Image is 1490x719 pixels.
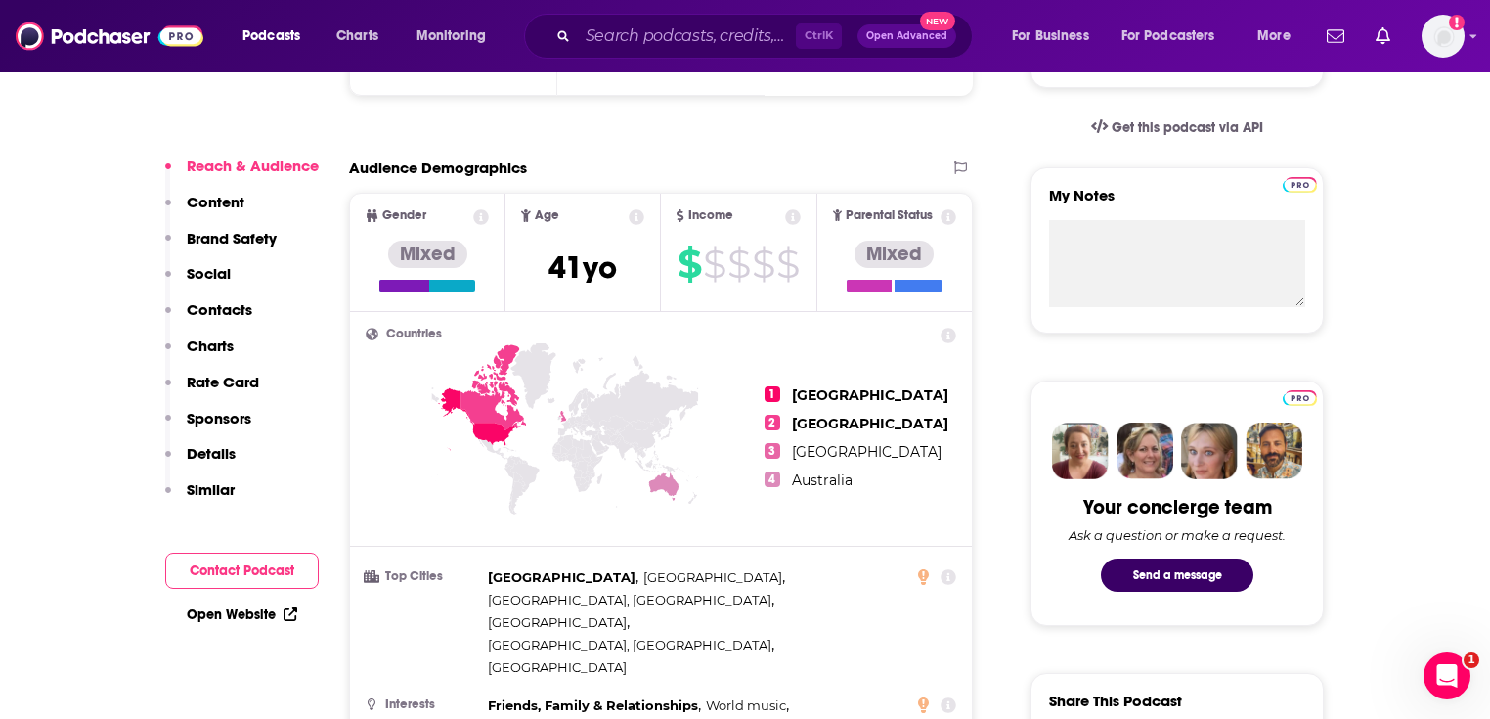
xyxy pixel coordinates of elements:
[765,443,780,459] span: 3
[1049,186,1305,220] label: My Notes
[488,695,701,717] span: ,
[776,248,799,280] span: $
[1368,20,1398,53] a: Show notifications dropdown
[688,209,733,222] span: Income
[386,328,442,340] span: Countries
[1112,119,1263,136] span: Get this podcast via API
[165,193,244,229] button: Content
[548,248,617,287] span: 41 yo
[187,157,319,175] p: Reach & Audience
[765,472,780,487] span: 4
[488,637,771,652] span: [GEOGRAPHIC_DATA], [GEOGRAPHIC_DATA]
[1121,22,1215,50] span: For Podcasters
[535,209,559,222] span: Age
[165,373,259,409] button: Rate Card
[752,248,774,280] span: $
[382,209,426,222] span: Gender
[488,589,774,611] span: ,
[187,409,251,427] p: Sponsors
[1244,21,1315,52] button: open menu
[1083,495,1272,519] div: Your concierge team
[16,18,203,55] img: Podchaser - Follow, Share and Rate Podcasts
[1117,423,1173,479] img: Barbara Profile
[765,415,780,430] span: 2
[1181,423,1238,479] img: Jules Profile
[1049,692,1182,710] h3: Share This Podcast
[324,21,390,52] a: Charts
[488,659,627,675] span: [GEOGRAPHIC_DATA]
[543,14,991,59] div: Search podcasts, credits, & more...
[403,21,511,52] button: open menu
[643,566,785,589] span: ,
[187,607,297,623] a: Open Website
[165,480,235,517] button: Similar
[1052,423,1109,479] img: Sydney Profile
[706,695,789,717] span: ,
[1075,104,1279,152] a: Get this podcast via API
[165,553,319,589] button: Contact Podcast
[349,158,527,177] h2: Audience Demographics
[1422,15,1465,58] button: Show profile menu
[187,264,231,283] p: Social
[229,21,326,52] button: open menu
[866,31,947,41] span: Open Advanced
[792,415,948,432] span: [GEOGRAPHIC_DATA]
[187,373,259,391] p: Rate Card
[1283,390,1317,406] img: Podchaser Pro
[187,300,252,319] p: Contacts
[1283,387,1317,406] a: Pro website
[488,566,638,589] span: ,
[846,209,933,222] span: Parental Status
[1069,527,1286,543] div: Ask a question or make a request.
[1422,15,1465,58] span: Logged in as rpearson
[1422,15,1465,58] img: User Profile
[336,22,378,50] span: Charts
[792,443,942,461] span: [GEOGRAPHIC_DATA]
[165,229,277,265] button: Brand Safety
[727,248,750,280] span: $
[1449,15,1465,30] svg: Add a profile image
[643,569,782,585] span: [GEOGRAPHIC_DATA]
[998,21,1114,52] button: open menu
[1424,652,1470,699] iframe: Intercom live chat
[678,248,701,280] span: $
[165,337,234,373] button: Charts
[187,480,235,499] p: Similar
[1319,20,1352,53] a: Show notifications dropdown
[703,248,725,280] span: $
[165,409,251,445] button: Sponsors
[416,22,486,50] span: Monitoring
[1283,177,1317,193] img: Podchaser Pro
[187,229,277,247] p: Brand Safety
[920,12,955,30] span: New
[366,698,480,711] h3: Interests
[1109,21,1244,52] button: open menu
[1464,652,1479,668] span: 1
[488,634,774,656] span: ,
[165,157,319,193] button: Reach & Audience
[792,472,853,489] span: Australia
[1101,559,1253,592] button: Send a message
[488,569,635,585] span: [GEOGRAPHIC_DATA]
[1257,22,1291,50] span: More
[1246,423,1302,479] img: Jon Profile
[242,22,300,50] span: Podcasts
[366,570,480,583] h3: Top Cities
[1012,22,1089,50] span: For Business
[488,614,627,630] span: [GEOGRAPHIC_DATA]
[578,21,796,52] input: Search podcasts, credits, & more...
[857,24,956,48] button: Open AdvancedNew
[165,264,231,300] button: Social
[706,697,786,713] span: World music
[187,193,244,211] p: Content
[855,241,934,268] div: Mixed
[165,444,236,480] button: Details
[765,386,780,402] span: 1
[1283,174,1317,193] a: Pro website
[488,697,698,713] span: Friends, Family & Relationships
[388,241,467,268] div: Mixed
[165,300,252,337] button: Contacts
[187,444,236,463] p: Details
[187,337,234,355] p: Charts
